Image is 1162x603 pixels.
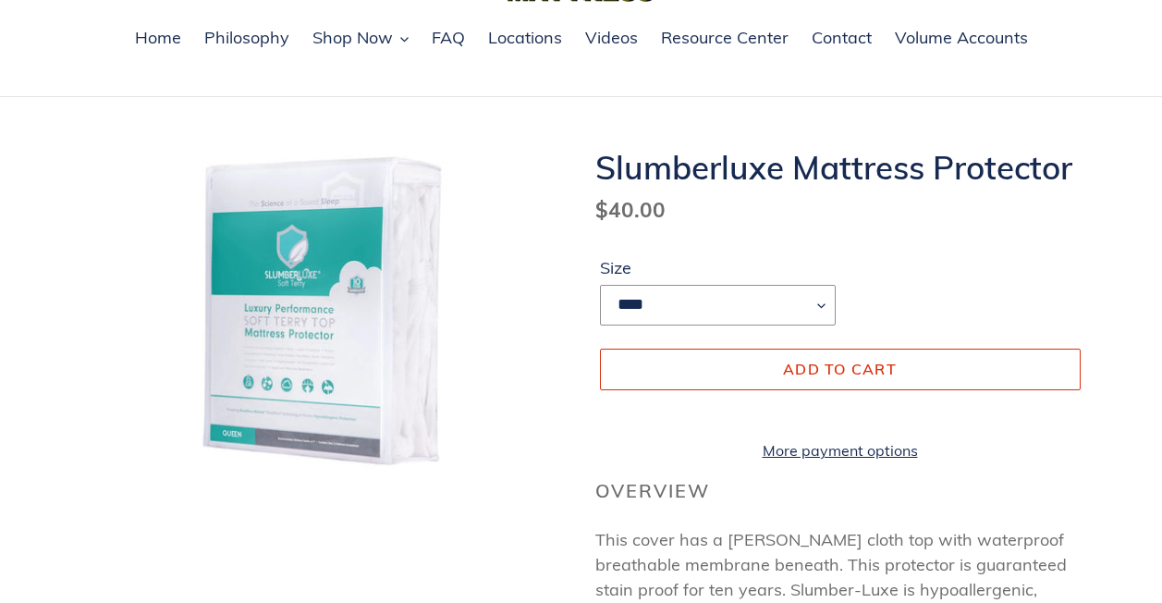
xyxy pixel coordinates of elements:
[195,25,299,53] a: Philosophy
[576,25,647,53] a: Videos
[600,439,1081,461] a: More payment options
[204,27,289,49] span: Philosophy
[432,27,465,49] span: FAQ
[422,25,474,53] a: FAQ
[488,27,562,49] span: Locations
[595,480,1085,502] h2: Overview
[312,27,393,49] span: Shop Now
[661,27,789,49] span: Resource Center
[886,25,1037,53] a: Volume Accounts
[595,196,666,223] span: $40.00
[812,27,872,49] span: Contact
[600,349,1081,389] button: Add to cart
[595,148,1085,187] h1: Slumberluxe Mattress Protector
[135,27,181,49] span: Home
[895,27,1028,49] span: Volume Accounts
[802,25,881,53] a: Contact
[126,25,190,53] a: Home
[585,27,638,49] span: Videos
[783,360,897,378] span: Add to cart
[652,25,798,53] a: Resource Center
[600,255,836,280] label: Size
[303,25,418,53] button: Shop Now
[479,25,571,53] a: Locations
